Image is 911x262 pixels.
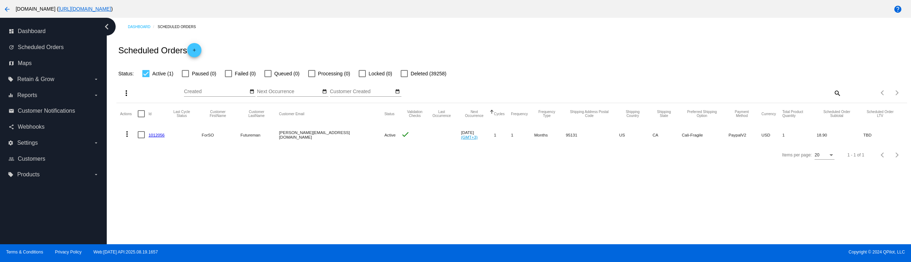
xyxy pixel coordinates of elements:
[18,44,64,50] span: Scheduled Orders
[18,156,45,162] span: Customers
[148,112,151,116] button: Change sorting for Id
[3,5,11,14] mat-icon: arrow_back
[158,21,202,32] a: Scheduled Orders
[9,108,14,114] i: email
[619,110,646,118] button: Change sorting for ShippingCountry
[279,124,384,145] mat-cell: [PERSON_NAME][EMAIL_ADDRESS][DOMAIN_NAME]
[8,172,14,177] i: local_offer
[9,44,14,50] i: update
[249,89,254,95] mat-icon: date_range
[16,6,113,12] span: [DOMAIN_NAME] ( )
[122,89,131,97] mat-icon: more_vert
[330,89,394,95] input: Customer Created
[401,130,410,139] mat-icon: check
[682,110,722,118] button: Change sorting for PreferredShippingOption
[494,112,505,116] button: Change sorting for Cycles
[461,124,494,145] mat-cell: [DATE]
[279,112,304,116] button: Change sorting for CustomerEmail
[653,124,682,145] mat-cell: CA
[241,110,273,118] button: Change sorting for CustomerLastName
[9,58,99,69] a: map Maps
[9,121,99,133] a: share Webhooks
[566,124,619,145] mat-cell: 95131
[782,153,812,157] div: Items per page:
[9,28,14,34] i: dashboard
[118,71,134,76] span: Status:
[128,21,158,32] a: Dashboard
[762,124,783,145] mat-cell: USD
[728,110,755,118] button: Change sorting for PaymentMethod.Type
[184,89,248,95] input: Created
[93,172,99,177] i: arrow_drop_down
[9,156,14,162] i: people_outline
[9,60,14,66] i: map
[817,124,863,145] mat-cell: 18.90
[411,69,446,78] span: Deleted (39258)
[653,110,675,118] button: Change sorting for ShippingState
[401,103,429,124] mat-header-cell: Validation Checks
[274,69,300,78] span: Queued (0)
[894,5,902,14] mat-icon: help
[782,103,817,124] mat-header-cell: Total Product Quantity
[890,148,904,162] button: Next page
[17,76,54,82] span: Retain & Grow
[566,110,613,118] button: Change sorting for ShippingPostcode
[384,112,394,116] button: Change sorting for Status
[9,26,99,37] a: dashboard Dashboard
[152,69,173,78] span: Active (1)
[728,124,762,145] mat-cell: PaypalV2
[619,124,653,145] mat-cell: US
[369,69,392,78] span: Locked (0)
[876,148,890,162] button: Previous page
[9,153,99,165] a: people_outline Customers
[9,124,14,130] i: share
[534,110,559,118] button: Change sorting for FrequencyType
[534,124,566,145] mat-cell: Months
[17,171,40,178] span: Products
[18,60,32,66] span: Maps
[190,48,199,56] mat-icon: add
[318,69,350,78] span: Processing (0)
[93,92,99,98] i: arrow_drop_down
[93,140,99,146] i: arrow_drop_down
[118,43,201,57] h2: Scheduled Orders
[429,110,455,118] button: Change sorting for LastOccurrenceUtc
[18,108,75,114] span: Customer Notifications
[815,153,834,158] mat-select: Items per page:
[8,140,14,146] i: settings
[863,124,903,145] mat-cell: TBD
[462,250,905,255] span: Copyright © 2024 QPilot, LLC
[461,135,478,139] a: (GMT+3)
[123,130,131,138] mat-icon: more_vert
[257,89,321,95] input: Next Occurrence
[93,76,99,82] i: arrow_drop_down
[120,103,138,124] mat-header-cell: Actions
[817,110,857,118] button: Change sorting for Subtotal
[202,124,241,145] mat-cell: ForSO
[148,133,164,137] a: 1012056
[55,250,82,255] a: Privacy Policy
[17,92,37,98] span: Reports
[395,89,400,95] mat-icon: date_range
[682,124,728,145] mat-cell: Cali-Fragile
[890,86,904,100] button: Next page
[8,92,14,98] i: equalizer
[815,153,819,157] span: 20
[235,69,256,78] span: Failed (0)
[18,28,46,34] span: Dashboard
[192,69,216,78] span: Paused (0)
[494,124,511,145] mat-cell: 1
[241,124,279,145] mat-cell: Futureman
[762,112,776,116] button: Change sorting for CurrencyIso
[17,140,38,146] span: Settings
[168,110,195,118] button: Change sorting for LastProcessingCycleId
[833,87,841,98] mat-icon: search
[782,124,817,145] mat-cell: 1
[94,250,158,255] a: Web:[DATE] API:2025.08.19.1657
[9,105,99,117] a: email Customer Notifications
[9,42,99,53] a: update Scheduled Orders
[58,6,111,12] a: [URL][DOMAIN_NAME]
[322,89,327,95] mat-icon: date_range
[511,124,534,145] mat-cell: 1
[6,250,43,255] a: Terms & Conditions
